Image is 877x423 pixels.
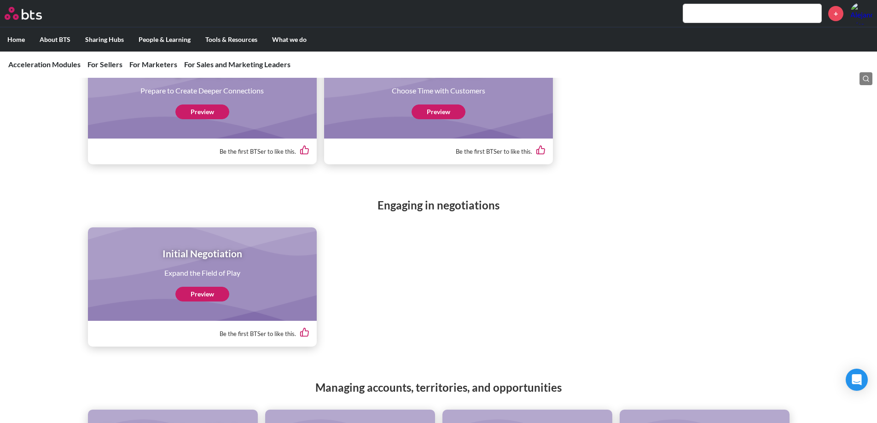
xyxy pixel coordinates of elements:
label: What we do [265,28,314,52]
a: For Marketers [129,60,177,69]
label: About BTS [32,28,78,52]
p: Choose Time with Customers [392,86,485,96]
a: Acceleration Modules [8,60,81,69]
a: For Sales and Marketing Leaders [184,60,290,69]
a: Preview [175,287,229,301]
a: + [828,6,843,21]
img: Alejandro Díaz [850,2,872,24]
label: People & Learning [131,28,198,52]
a: Profile [850,2,872,24]
a: Go home [5,7,59,20]
div: Be the first BTSer to like this. [331,139,546,164]
p: Prepare to Create Deeper Connections [140,86,264,96]
a: Preview [175,104,229,119]
h1: Initial Negotiation [163,247,242,260]
p: Expand the Field of Play [163,268,242,278]
a: Preview [412,104,465,119]
div: Open Intercom Messenger [846,369,868,391]
img: BTS Logo [5,7,42,20]
div: Be the first BTSer to like this. [95,321,309,346]
div: Be the first BTSer to like this. [95,139,309,164]
label: Sharing Hubs [78,28,131,52]
a: For Sellers [87,60,122,69]
label: Tools & Resources [198,28,265,52]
